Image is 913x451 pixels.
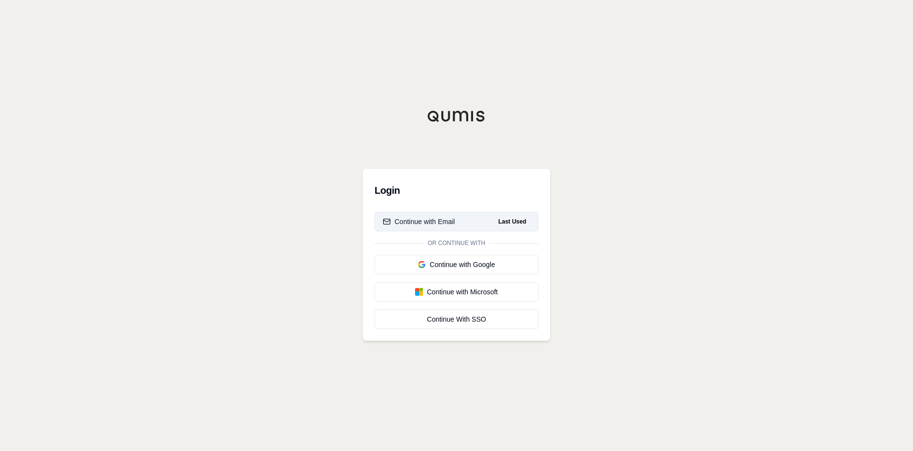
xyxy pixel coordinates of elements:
button: Continue with Google [375,255,538,274]
div: Continue With SSO [383,314,530,324]
div: Continue with Microsoft [383,287,530,297]
h3: Login [375,181,538,200]
img: Qumis [427,110,486,122]
span: Last Used [495,216,530,227]
span: Or continue with [424,239,489,247]
div: Continue with Google [383,260,530,269]
a: Continue With SSO [375,309,538,329]
button: Continue with Microsoft [375,282,538,302]
button: Continue with EmailLast Used [375,212,538,231]
div: Continue with Email [383,217,455,226]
